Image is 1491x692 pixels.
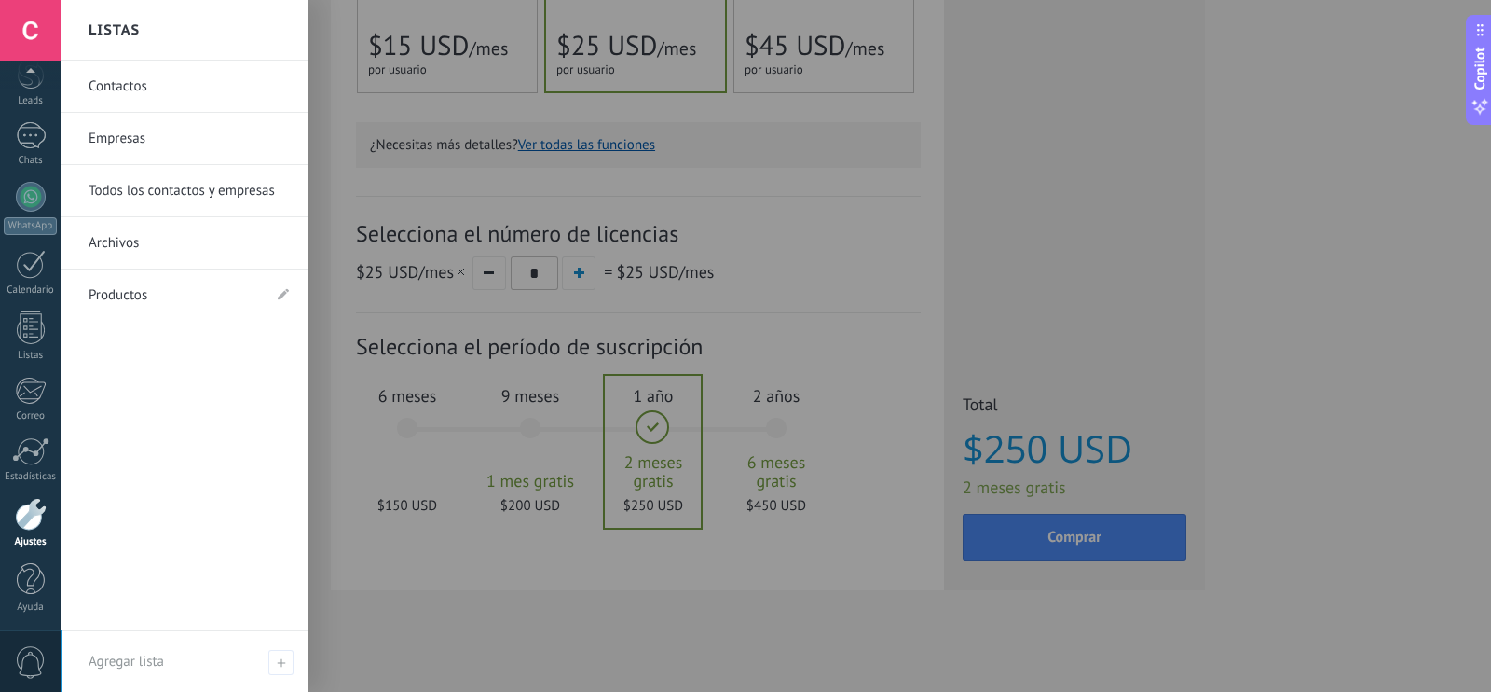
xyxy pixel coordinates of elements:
[4,350,58,362] div: Listas
[1470,48,1489,90] span: Copilot
[268,650,294,675] span: Agregar lista
[4,217,57,235] div: WhatsApp
[89,1,140,60] h2: Listas
[4,284,58,297] div: Calendario
[89,653,164,671] span: Agregar lista
[4,410,58,422] div: Correo
[4,95,58,107] div: Leads
[4,155,58,167] div: Chats
[89,270,261,322] a: Productos
[89,61,289,113] a: Contactos
[4,602,58,614] div: Ayuda
[89,165,289,217] a: Todos los contactos y empresas
[4,471,58,483] div: Estadísticas
[4,536,58,548] div: Ajustes
[89,113,289,165] a: Empresas
[89,217,289,270] a: Archivos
